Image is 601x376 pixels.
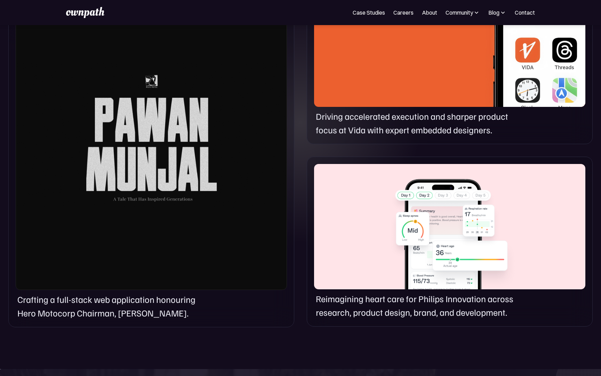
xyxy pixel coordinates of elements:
[515,8,535,17] a: Contact
[446,8,473,17] div: Community
[488,8,499,17] div: Blog
[488,8,506,17] div: Blog
[316,110,526,137] p: Driving accelerated execution and sharper product focus at Vida with expert embedded designers.
[316,292,526,319] p: Reimagining heart care for Philips Innovation across research, product design, brand, and develop...
[422,8,437,17] a: About
[393,8,414,17] a: Careers
[353,8,385,17] a: Case Studies
[446,8,480,17] div: Community
[17,293,211,320] p: Crafting a full-stack web application honouring Hero Motocorp Chairman, [PERSON_NAME].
